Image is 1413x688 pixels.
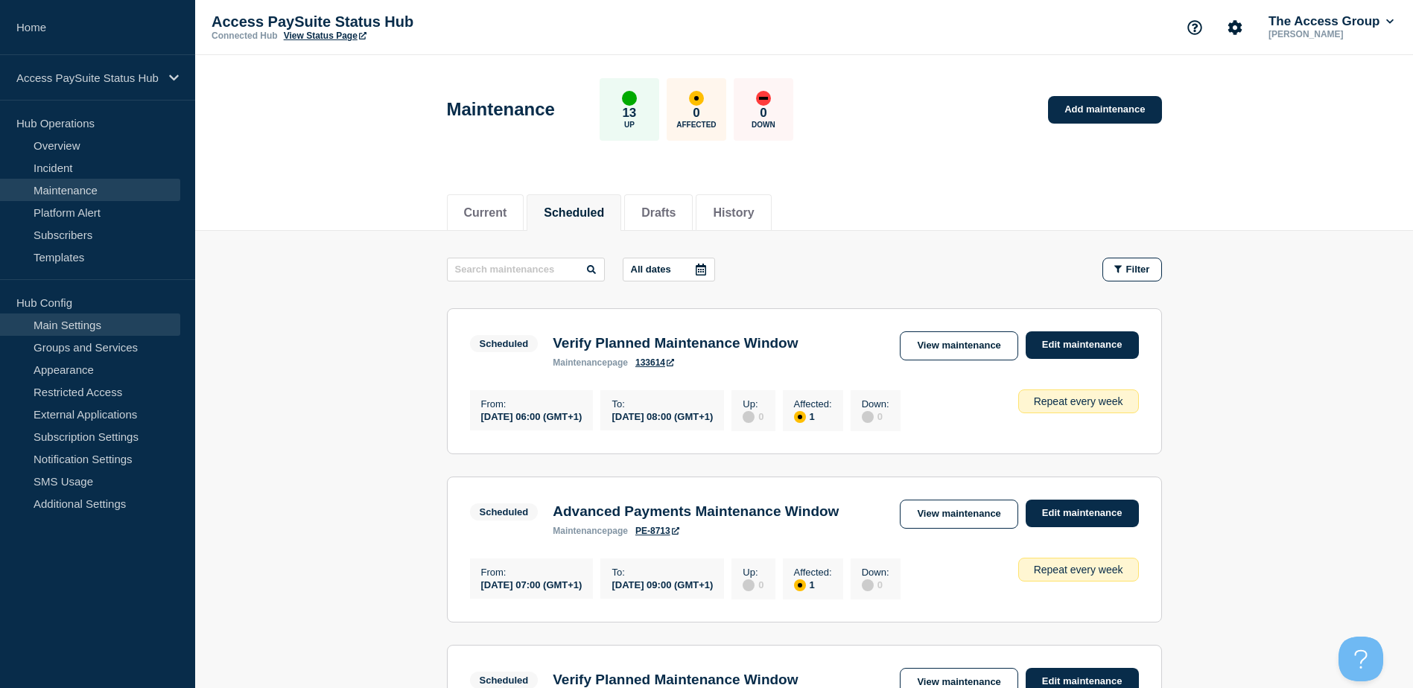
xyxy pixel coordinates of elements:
p: Down [752,121,775,129]
div: [DATE] 07:00 (GMT+1) [481,578,582,590]
div: 0 [862,410,889,423]
button: Drafts [641,206,676,220]
div: disabled [862,411,874,423]
a: Add maintenance [1048,96,1161,124]
button: Support [1179,12,1210,43]
a: Edit maintenance [1026,500,1139,527]
p: Access PaySuite Status Hub [16,71,159,84]
h3: Verify Planned Maintenance Window [553,335,798,351]
p: From : [481,567,582,578]
p: [PERSON_NAME] [1266,29,1397,39]
span: Filter [1126,264,1150,275]
button: Account settings [1219,12,1251,43]
p: Down : [862,398,889,410]
div: up [622,91,637,106]
a: 133614 [635,357,674,368]
button: All dates [623,258,715,281]
p: 13 [622,106,636,121]
div: 0 [743,410,763,423]
button: The Access Group [1266,14,1397,29]
div: Repeat every week [1018,389,1139,413]
p: page [553,357,628,368]
div: down [756,91,771,106]
div: [DATE] 08:00 (GMT+1) [612,410,713,422]
p: Down : [862,567,889,578]
div: affected [794,411,806,423]
div: affected [689,91,704,106]
p: Up : [743,398,763,410]
a: PE-8713 [635,526,679,536]
div: 1 [794,578,832,591]
p: Up [624,121,635,129]
div: 1 [794,410,832,423]
button: History [713,206,754,220]
p: Up : [743,567,763,578]
p: 0 [760,106,766,121]
a: View maintenance [900,500,1017,529]
div: [DATE] 09:00 (GMT+1) [612,578,713,590]
div: Scheduled [480,338,529,349]
span: maintenance [553,526,607,536]
div: 0 [743,578,763,591]
p: All dates [631,264,671,275]
p: 0 [693,106,699,121]
h1: Maintenance [447,99,555,120]
div: Repeat every week [1018,558,1139,582]
div: [DATE] 06:00 (GMT+1) [481,410,582,422]
p: Affected [676,121,716,129]
button: Filter [1102,258,1162,281]
p: From : [481,398,582,410]
div: Scheduled [480,675,529,686]
a: View maintenance [900,331,1017,360]
p: Affected : [794,398,832,410]
p: page [553,526,628,536]
iframe: Help Scout Beacon - Open [1339,637,1383,681]
a: Edit maintenance [1026,331,1139,359]
p: Access PaySuite Status Hub [212,13,509,31]
p: To : [612,398,713,410]
a: View Status Page [284,31,366,41]
div: disabled [743,579,755,591]
div: disabled [862,579,874,591]
button: Scheduled [544,206,604,220]
div: 0 [862,578,889,591]
input: Search maintenances [447,258,605,281]
button: Current [464,206,507,220]
h3: Advanced Payments Maintenance Window [553,503,839,520]
p: To : [612,567,713,578]
span: maintenance [553,357,607,368]
p: Connected Hub [212,31,278,41]
div: disabled [743,411,755,423]
div: Scheduled [480,506,529,517]
div: affected [794,579,806,591]
p: Affected : [794,567,832,578]
h3: Verify Planned Maintenance Window [553,672,798,688]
